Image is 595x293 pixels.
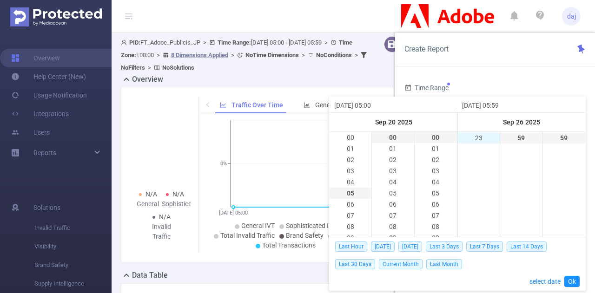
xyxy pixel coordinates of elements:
li: 02 [372,154,414,165]
tspan: [DATE] 05:00 [219,210,248,216]
span: Last Month [426,259,462,269]
li: 08 [330,221,371,232]
span: > [322,39,331,46]
span: daj [567,7,576,26]
a: select date [529,273,561,290]
li: 01 [372,143,414,154]
span: Solutions [33,198,60,217]
input: Start date [334,100,453,111]
span: > [145,64,154,71]
i: icon: left [205,102,211,107]
a: Usage Notification [11,86,87,104]
a: Reports [33,143,56,162]
div: General [134,199,162,209]
b: No Solutions [162,64,194,71]
li: 08 [415,221,457,232]
tspan: 0% [220,161,227,167]
li: 07 [415,210,457,221]
div: Invalid Traffic [148,222,175,241]
span: N/A [159,213,171,221]
b: No Conditions [316,52,352,59]
input: End date [462,100,581,111]
span: Create Report [404,45,449,53]
li: 06 [415,199,457,210]
li: 00 [330,132,371,143]
span: > [352,52,361,59]
li: 04 [372,176,414,188]
li: 08 [372,221,414,232]
span: Visibility [34,237,112,256]
span: General IVT [241,222,275,229]
i: icon: user [121,39,129,46]
span: N/A [145,190,157,198]
li: 01 [330,143,371,154]
span: [DATE] [371,241,395,252]
span: > [228,52,237,59]
b: No Filters [121,64,145,71]
div: Sophisticated [162,199,189,209]
li: 07 [372,210,414,221]
h2: Overview [132,74,163,85]
span: [DATE] [398,241,422,252]
span: Last 7 Days [466,241,503,252]
span: > [154,52,163,59]
li: 04 [330,176,371,188]
span: Total Invalid Traffic [220,232,275,239]
li: 02 [330,154,371,165]
i: icon: bar-chart [304,102,310,108]
span: Last 3 Days [426,241,463,252]
li: 02 [415,154,457,165]
img: Protected Media [10,7,102,26]
a: Overview [11,49,60,67]
span: Last 30 Days [335,259,375,269]
a: Help Center (New) [11,67,86,86]
span: Supply Intelligence [34,274,112,293]
b: Time Range: [218,39,251,46]
li: 01 [415,143,457,154]
li: 09 [415,232,457,243]
a: Integrations [11,104,69,123]
span: > [200,39,209,46]
span: General & Sophisticated IVT by Category [315,101,431,109]
li: 07 [330,210,371,221]
a: Ok [564,276,580,287]
li: 05 [372,188,414,199]
li: 59 [543,132,585,143]
span: Traffic Over Time [231,101,283,109]
li: 00 [415,132,457,143]
span: > [299,52,308,59]
li: 00 [372,132,414,143]
span: Last 14 Days [507,241,547,252]
li: 23 [458,132,500,143]
span: Invalid Traffic [34,219,112,237]
span: Brand Safety [286,232,324,239]
li: 03 [372,165,414,176]
li: 05 [415,188,457,199]
span: Reports [33,149,56,156]
b: PID: [129,39,140,46]
span: Time Range [404,84,449,91]
a: Users [11,123,50,142]
li: 03 [415,165,457,176]
span: Current Month [379,259,423,269]
li: 06 [330,199,371,210]
b: No Time Dimensions [245,52,299,59]
span: Total Transactions [262,241,316,249]
li: 06 [372,199,414,210]
li: 09 [330,232,371,243]
li: 03 [330,165,371,176]
li: 05 [330,188,371,199]
span: Brand Safety [34,256,112,274]
u: 8 Dimensions Applied [171,52,228,59]
li: 59 [500,132,542,143]
li: 04 [415,176,457,188]
i: icon: line-chart [220,102,226,108]
span: FT_Adobe_Publicis_JP [DATE] 05:00 - [DATE] 05:59 +00:00 [121,39,369,71]
span: N/A [172,190,184,198]
h2: Data Table [132,270,168,281]
span: Last Hour [335,241,367,252]
li: 09 [372,232,414,243]
span: Sophisticated IVT [286,222,337,229]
